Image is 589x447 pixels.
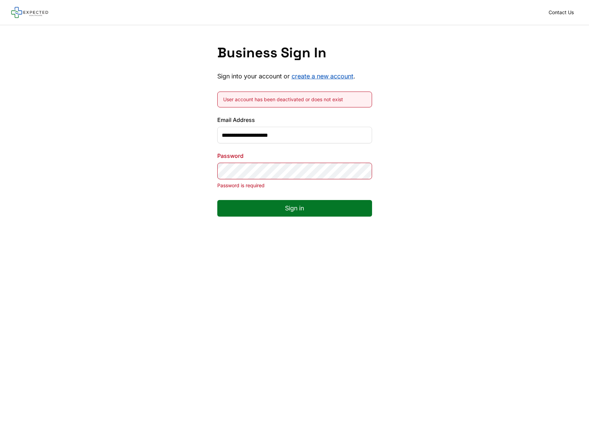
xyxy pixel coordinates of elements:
[217,45,372,61] h1: Business Sign In
[217,200,372,217] button: Sign in
[217,72,372,80] p: Sign into your account or .
[217,152,372,160] label: Password
[292,73,353,80] a: create a new account
[223,96,366,103] div: User account has been deactivated or does not exist
[217,116,372,124] label: Email Address
[544,8,578,17] a: Contact Us
[217,182,372,189] p: Password is required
